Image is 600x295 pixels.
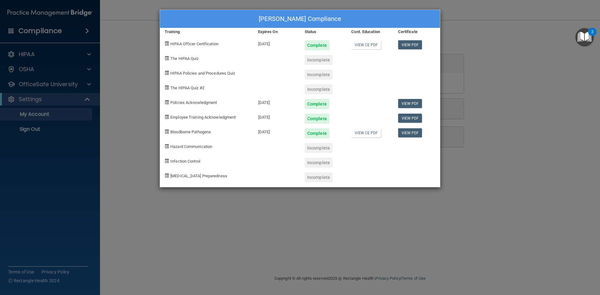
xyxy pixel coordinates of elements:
div: Incomplete [305,84,332,94]
div: [PERSON_NAME] Compliance [160,10,440,28]
a: View PDF [398,128,422,137]
div: Cont. Education [347,28,393,36]
a: View PDF [398,40,422,49]
span: Bloodborne Pathogens [170,130,211,134]
div: 2 [591,32,593,40]
div: Incomplete [305,55,332,65]
div: Certificate [393,28,440,36]
div: Complete [305,128,329,138]
span: HIPAA Policies and Procedures Quiz [170,71,235,76]
span: Hazard Communication [170,144,212,149]
div: [DATE] [253,124,300,138]
span: [MEDICAL_DATA] Preparedness [170,174,227,178]
span: Policies Acknowledgment [170,100,217,105]
button: Open Resource Center, 2 new notifications [575,28,594,47]
a: View PDF [398,99,422,108]
div: Complete [305,99,329,109]
div: [DATE] [253,36,300,50]
div: Incomplete [305,70,332,80]
div: [DATE] [253,109,300,124]
div: Expires On [253,28,300,36]
div: Complete [305,40,329,50]
div: [DATE] [253,94,300,109]
div: Incomplete [305,143,332,153]
a: View CE PDF [351,40,381,49]
div: Status [300,28,347,36]
a: View PDF [398,114,422,123]
iframe: Drift Widget Chat Controller [492,251,592,276]
span: The HIPAA Quiz [170,56,198,61]
span: Employee Training Acknowledgment [170,115,236,120]
div: Incomplete [305,158,332,168]
div: Complete [305,114,329,124]
div: Training [160,28,253,36]
span: The HIPAA Quiz #2 [170,86,204,90]
div: Incomplete [305,172,332,182]
span: HIPAA Officer Certification [170,42,218,46]
span: Infection Control [170,159,200,164]
a: View CE PDF [351,128,381,137]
